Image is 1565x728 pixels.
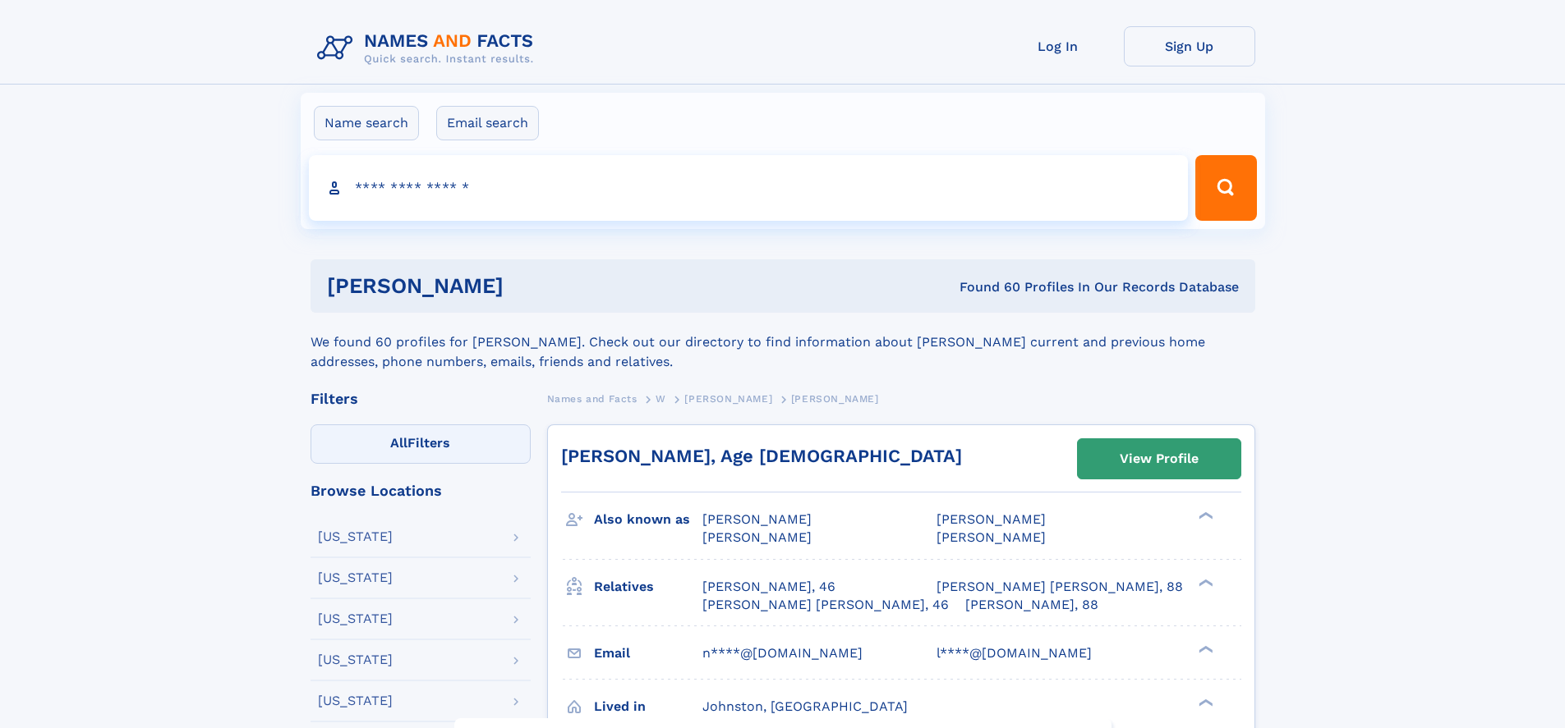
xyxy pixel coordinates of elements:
div: ❯ [1194,577,1214,588]
div: ❯ [1194,643,1214,654]
div: View Profile [1120,440,1199,478]
h3: Lived in [594,693,702,721]
label: Name search [314,106,419,140]
a: Log In [992,26,1124,66]
span: [PERSON_NAME] [702,511,812,527]
h1: [PERSON_NAME] [327,276,732,296]
div: [US_STATE] [318,612,393,625]
div: We found 60 profiles for [PERSON_NAME]. Check out our directory to find information about [PERSON... [311,313,1255,372]
a: W [656,388,666,409]
span: [PERSON_NAME] [702,529,812,545]
div: [US_STATE] [318,571,393,584]
label: Filters [311,424,531,464]
div: ❯ [1194,511,1214,521]
a: Names and Facts [547,388,638,409]
span: W [656,393,666,405]
div: Found 60 Profiles In Our Records Database [731,278,1239,296]
div: ❯ [1194,697,1214,707]
button: Search Button [1195,155,1256,221]
span: Johnston, [GEOGRAPHIC_DATA] [702,698,908,714]
div: [US_STATE] [318,694,393,707]
span: [PERSON_NAME] [937,529,1046,545]
a: [PERSON_NAME] [684,388,772,409]
div: Filters [311,391,531,406]
h3: Email [594,639,702,667]
div: [US_STATE] [318,653,393,666]
h3: Relatives [594,573,702,601]
h3: Also known as [594,506,702,533]
span: [PERSON_NAME] [937,511,1046,527]
a: Sign Up [1124,26,1255,66]
span: [PERSON_NAME] [791,393,879,405]
img: Logo Names and Facts [311,26,547,71]
span: [PERSON_NAME] [684,393,772,405]
a: [PERSON_NAME] [PERSON_NAME], 46 [702,596,949,614]
a: [PERSON_NAME], 88 [965,596,1098,614]
label: Email search [436,106,539,140]
input: search input [309,155,1189,221]
a: [PERSON_NAME], 46 [702,578,835,596]
a: [PERSON_NAME] [PERSON_NAME], 88 [937,578,1183,596]
a: [PERSON_NAME], Age [DEMOGRAPHIC_DATA] [561,446,962,466]
span: All [390,435,407,451]
div: Browse Locations [311,483,531,498]
a: View Profile [1078,439,1240,478]
div: [US_STATE] [318,530,393,543]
